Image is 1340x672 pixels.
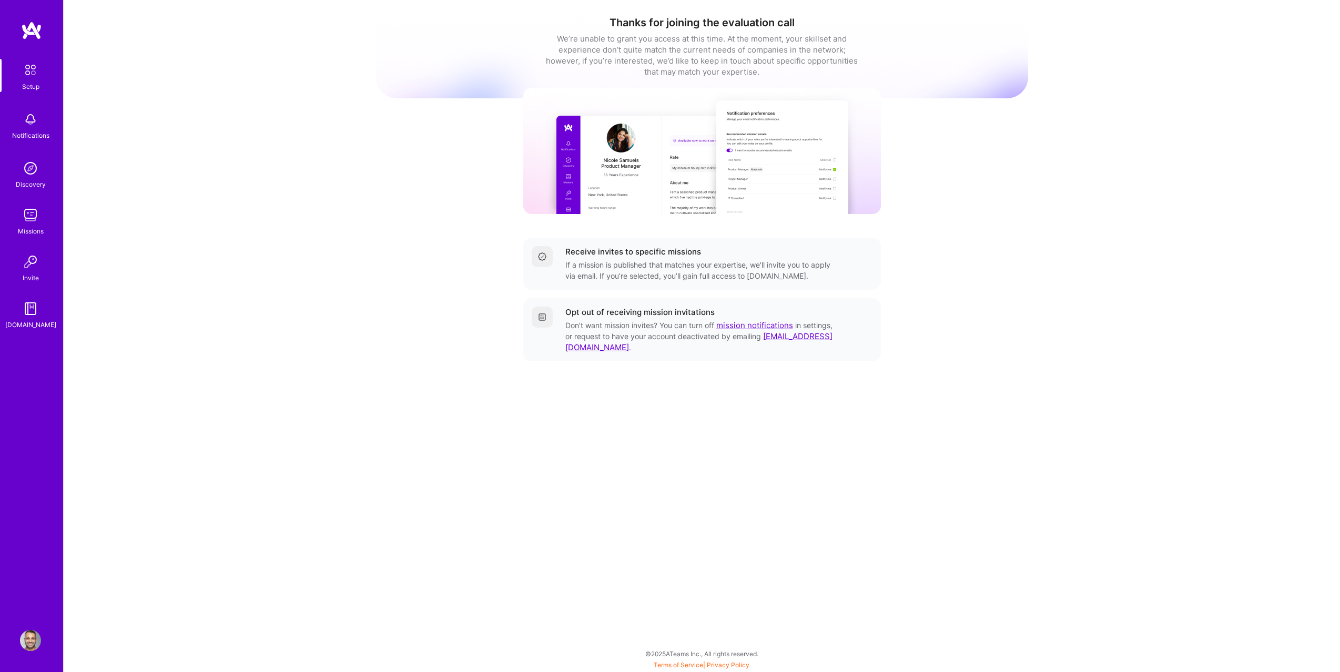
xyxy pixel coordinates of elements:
img: Invite [20,251,41,272]
div: Receive invites to specific missions [565,246,701,257]
img: Completed [538,252,546,261]
img: bell [20,109,41,130]
div: Missions [18,226,44,237]
a: Privacy Policy [707,661,749,669]
span: | [654,661,749,669]
div: Discovery [16,179,46,190]
div: Invite [23,272,39,283]
div: We’re unable to grant you access at this time. At the moment, your skillset and experience don’t ... [544,33,860,77]
a: User Avatar [17,630,44,651]
img: guide book [20,298,41,319]
div: [DOMAIN_NAME] [5,319,56,330]
div: If a mission is published that matches your expertise, we'll invite you to apply via email. If yo... [565,259,835,281]
h1: Thanks for joining the evaluation call [376,16,1028,29]
img: logo [21,21,42,40]
div: Notifications [12,130,49,141]
img: User Avatar [20,630,41,651]
img: setup [19,59,42,81]
div: © 2025 ATeams Inc., All rights reserved. [63,640,1340,667]
div: Setup [22,81,39,92]
img: teamwork [20,205,41,226]
a: mission notifications [716,320,793,330]
a: Terms of Service [654,661,703,669]
img: discovery [20,158,41,179]
img: Getting started [538,313,546,321]
div: Don’t want mission invites? You can turn off in settings, or request to have your account deactiv... [565,320,835,353]
img: curated missions [523,88,881,214]
div: Opt out of receiving mission invitations [565,307,715,318]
